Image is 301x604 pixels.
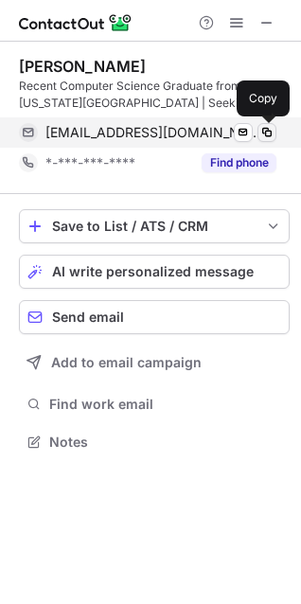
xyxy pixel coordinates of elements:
[19,78,290,112] div: Recent Computer Science Graduate from [US_STATE][GEOGRAPHIC_DATA] | Seeking Software Engineering ...
[19,391,290,417] button: Find work email
[45,124,262,141] span: [EMAIL_ADDRESS][DOMAIN_NAME]
[51,355,202,370] span: Add to email campaign
[19,429,290,455] button: Notes
[52,219,257,234] div: Save to List / ATS / CRM
[19,57,146,76] div: [PERSON_NAME]
[49,434,282,451] span: Notes
[52,310,124,325] span: Send email
[19,300,290,334] button: Send email
[19,346,290,380] button: Add to email campaign
[49,396,282,413] span: Find work email
[19,255,290,289] button: AI write personalized message
[19,11,133,34] img: ContactOut v5.3.10
[52,264,254,279] span: AI write personalized message
[19,209,290,243] button: save-profile-one-click
[202,153,276,172] button: Reveal Button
